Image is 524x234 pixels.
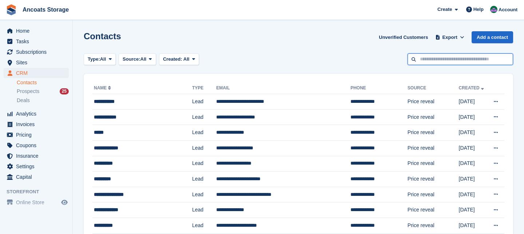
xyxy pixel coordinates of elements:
span: Tasks [16,36,60,47]
button: Type: All [84,53,116,65]
span: Storefront [7,188,72,195]
td: Lead [192,109,216,125]
td: Price reveal [408,94,459,110]
td: Lead [192,94,216,110]
button: Created: All [159,53,199,65]
td: Lead [192,156,216,172]
span: Coupons [16,140,60,150]
td: Price reveal [408,187,459,202]
a: Name [94,85,112,90]
a: menu [4,130,69,140]
td: Lead [192,218,216,233]
th: Email [216,82,350,94]
td: [DATE] [459,109,488,125]
a: menu [4,47,69,57]
a: Add a contact [472,31,513,43]
span: Capital [16,172,60,182]
td: [DATE] [459,94,488,110]
a: menu [4,36,69,47]
div: 25 [60,88,69,94]
span: Insurance [16,151,60,161]
span: Export [442,34,457,41]
td: Price reveal [408,140,459,156]
span: CRM [16,68,60,78]
span: Sites [16,57,60,68]
td: Price reveal [408,218,459,233]
td: Price reveal [408,202,459,218]
td: [DATE] [459,156,488,172]
a: menu [4,140,69,150]
th: Type [192,82,216,94]
span: Pricing [16,130,60,140]
span: All [183,56,190,62]
td: Lead [192,202,216,218]
span: Subscriptions [16,47,60,57]
span: Online Store [16,197,60,207]
span: Source: [123,56,140,63]
a: Ancoats Storage [20,4,72,16]
span: All [100,56,106,63]
td: Price reveal [408,109,459,125]
a: menu [4,119,69,129]
td: Lead [192,187,216,202]
span: Invoices [16,119,60,129]
a: menu [4,197,69,207]
span: Help [473,6,484,13]
span: Analytics [16,109,60,119]
a: menu [4,26,69,36]
span: Create [437,6,452,13]
a: menu [4,68,69,78]
a: Preview store [60,198,69,207]
th: Source [408,82,459,94]
img: stora-icon-8386f47178a22dfd0bd8f6a31ec36ba5ce8667c1dd55bd0f319d3a0aa187defe.svg [6,4,17,15]
td: Lead [192,140,216,156]
span: Deals [17,97,30,104]
th: Phone [350,82,408,94]
a: Deals [17,97,69,104]
span: Home [16,26,60,36]
td: [DATE] [459,125,488,141]
td: Price reveal [408,125,459,141]
td: Price reveal [408,172,459,187]
h1: Contacts [84,31,121,41]
a: menu [4,172,69,182]
button: Export [434,31,466,43]
td: [DATE] [459,172,488,187]
td: [DATE] [459,218,488,233]
td: Lead [192,172,216,187]
a: menu [4,57,69,68]
span: Settings [16,161,60,172]
span: Type: [88,56,100,63]
td: [DATE] [459,187,488,202]
td: Lead [192,125,216,141]
span: Created: [163,56,182,62]
a: menu [4,161,69,172]
a: Prospects 25 [17,88,69,95]
td: [DATE] [459,202,488,218]
span: Prospects [17,88,39,95]
a: menu [4,151,69,161]
td: [DATE] [459,140,488,156]
span: All [140,56,147,63]
td: Price reveal [408,156,459,172]
a: Contacts [17,79,69,86]
a: Unverified Customers [376,31,431,43]
span: Account [499,6,517,13]
a: menu [4,109,69,119]
button: Source: All [119,53,156,65]
a: Created [459,85,485,90]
